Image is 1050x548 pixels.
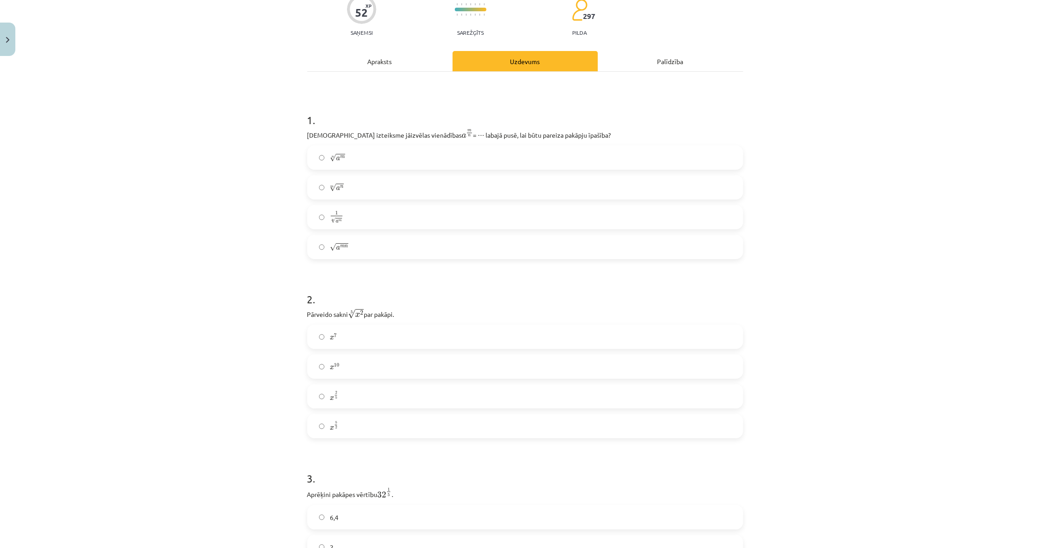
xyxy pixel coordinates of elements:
img: icon-short-line-57e1e144782c952c97e751825c79c345078a6d821885a25fce030b3d8c18986b.svg [484,14,485,16]
span: 10 [334,363,339,367]
img: icon-short-line-57e1e144782c952c97e751825c79c345078a6d821885a25fce030b3d8c18986b.svg [475,3,476,5]
span: √ [348,309,356,319]
span: 7 [334,334,337,338]
img: icon-short-line-57e1e144782c952c97e751825c79c345078a6d821885a25fce030b3d8c18986b.svg [479,14,480,16]
h1: 3 . [307,456,743,484]
span: n [468,135,471,137]
p: Pārveido sakni par pakāpi. [307,308,743,319]
p: Saņemsi [347,29,376,36]
div: Uzdevums [453,51,598,71]
input: 6,4 [319,515,325,520]
p: Sarežģīts [457,29,484,36]
span: 5 [388,493,390,497]
img: icon-short-line-57e1e144782c952c97e751825c79c345078a6d821885a25fce030b3d8c18986b.svg [466,14,467,16]
span: 5 [335,396,337,399]
span: 5 [335,421,337,424]
span: x [330,396,334,400]
span: x [330,426,334,430]
span: 2 [361,311,364,315]
span: a [462,134,467,138]
p: [DEMOGRAPHIC_DATA] izteiksme jāizvēlas vienādības = ⋯ labajā pusē, lai būtu pareiza pakāpju īpašība? [307,129,743,140]
span: n [340,186,343,188]
span: a [336,220,338,223]
span: √ [331,218,336,223]
img: icon-short-line-57e1e144782c952c97e751825c79c345078a6d821885a25fce030b3d8c18986b.svg [470,14,471,16]
span: x [330,336,334,340]
p: Aprēķini pakāpes vērtību . [307,487,743,500]
img: icon-short-line-57e1e144782c952c97e751825c79c345078a6d821885a25fce030b3d8c18986b.svg [475,14,476,16]
img: icon-short-line-57e1e144782c952c97e751825c79c345078a6d821885a25fce030b3d8c18986b.svg [461,14,462,16]
span: 1 [335,211,338,215]
p: pilda [572,29,587,36]
div: 52 [355,6,368,19]
span: √ [330,154,336,162]
span: 2 [335,391,337,394]
span: m [340,245,345,248]
h1: 1 . [307,98,743,126]
img: icon-short-line-57e1e144782c952c97e751825c79c345078a6d821885a25fce030b3d8c18986b.svg [466,3,467,5]
img: icon-short-line-57e1e144782c952c97e751825c79c345078a6d821885a25fce030b3d8c18986b.svg [461,3,462,5]
span: XP [365,3,371,8]
span: a [336,246,340,250]
img: icon-short-line-57e1e144782c952c97e751825c79c345078a6d821885a25fce030b3d8c18986b.svg [479,3,480,5]
img: icon-short-line-57e1e144782c952c97e751825c79c345078a6d821885a25fce030b3d8c18986b.svg [484,3,485,5]
span: √ [330,243,336,251]
span: 2 [335,426,337,429]
h1: 2 . [307,277,743,305]
span: 6,4 [330,513,338,522]
img: icon-short-line-57e1e144782c952c97e751825c79c345078a6d821885a25fce030b3d8c18986b.svg [470,3,471,5]
span: 297 [583,12,595,20]
span: a [336,157,340,161]
span: 1 [388,488,390,491]
span: 32 [378,492,387,498]
div: Palīdzība [598,51,743,71]
div: Apraksts [307,51,453,71]
span: √ [330,184,336,191]
span: m [338,219,342,222]
span: m [340,156,345,158]
span: m [467,130,472,132]
img: icon-close-lesson-0947bae3869378f0d4975bcd49f059093ad1ed9edebbc8119c70593378902aed.svg [6,37,9,43]
span: x [330,366,334,370]
span: n [345,245,348,248]
span: a [336,186,340,190]
span: x [356,313,361,317]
